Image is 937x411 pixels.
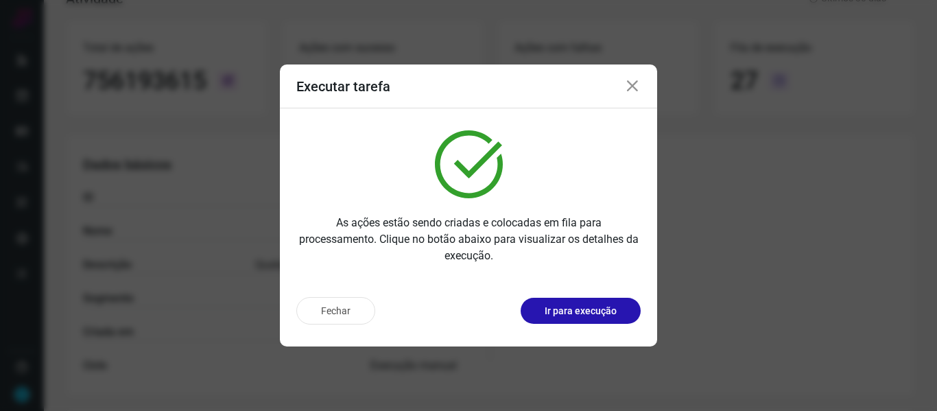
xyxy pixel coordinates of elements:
[296,78,390,95] h3: Executar tarefa
[521,298,641,324] button: Ir para execução
[296,297,375,325] button: Fechar
[296,215,641,264] p: As ações estão sendo criadas e colocadas em fila para processamento. Clique no botão abaixo para ...
[545,304,617,318] p: Ir para execução
[435,130,503,198] img: verified.svg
